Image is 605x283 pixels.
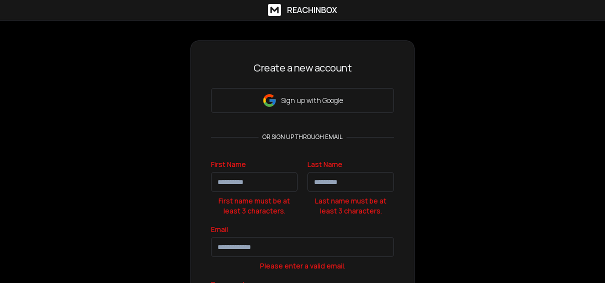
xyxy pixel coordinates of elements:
p: Sign up with Google [281,95,343,105]
a: ReachInbox [268,4,337,16]
label: Email [211,226,228,233]
label: Last Name [307,161,342,168]
h1: ReachInbox [287,4,337,16]
p: Last name must be at least 3 characters. [307,196,394,216]
p: First name must be at least 3 characters. [211,196,297,216]
label: First Name [211,161,246,168]
p: or sign up through email [258,133,346,141]
h3: Create a new account [211,61,394,75]
button: Sign up with Google [211,88,394,113]
p: Please enter a valid email. [211,261,394,271]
